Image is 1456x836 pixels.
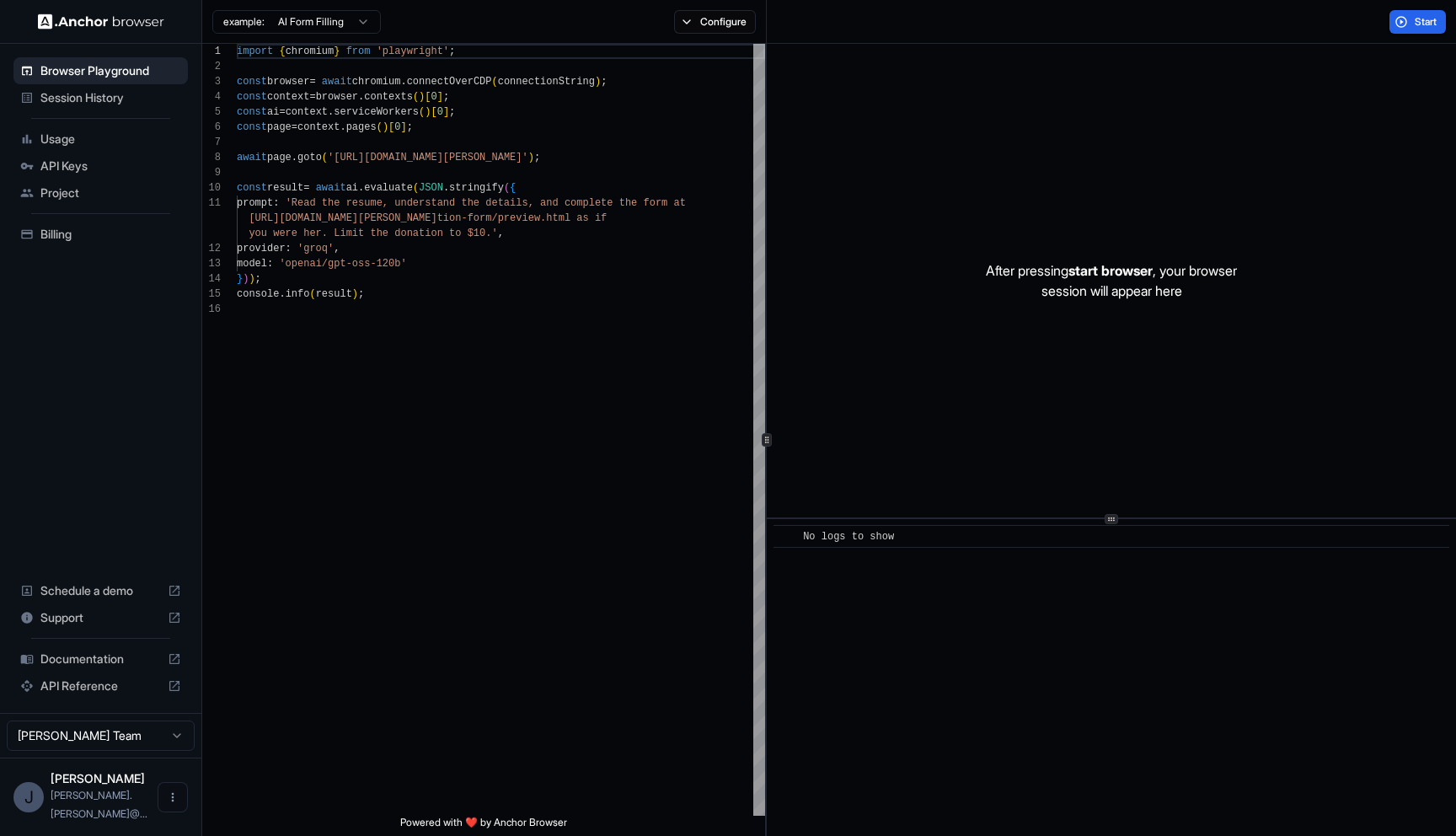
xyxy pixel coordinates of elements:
div: 11 [202,196,221,211]
span: ; [358,288,364,300]
span: 'Read the resume, understand the details, and comp [286,197,589,209]
span: ( [309,288,315,300]
span: goto [297,152,322,163]
span: ai [267,106,279,118]
span: const [237,182,267,194]
div: 5 [202,104,221,120]
div: Schedule a demo [13,577,188,604]
span: , [498,228,504,239]
span: ( [377,121,383,133]
span: chromium [352,76,401,88]
div: API Reference [13,673,188,699]
span: Powered with ❤️ by Anchor Browser [400,816,567,836]
span: ( [322,152,328,163]
span: = [309,76,315,88]
span: '[URL][DOMAIN_NAME][PERSON_NAME]' [328,152,528,163]
span: . [358,182,364,194]
span: Project [40,185,181,201]
span: : [267,258,273,270]
span: = [309,91,315,103]
span: [ [431,106,436,118]
div: 3 [202,74,221,89]
div: 9 [202,165,221,180]
span: [URL][DOMAIN_NAME][PERSON_NAME] [249,212,436,224]
span: john.thompson@innovid.com [51,789,147,820]
span: 0 [437,106,443,118]
span: ) [528,152,534,163]
span: ; [255,273,261,285]
div: Browser Playground [13,57,188,84]
span: start browser [1068,262,1153,279]
span: import [237,46,273,57]
span: 0 [394,121,400,133]
span: evaluate [364,182,413,194]
span: context [297,121,340,133]
span: API Keys [40,158,181,174]
span: ) [383,121,388,133]
span: . [443,182,449,194]
div: 4 [202,89,221,104]
div: 6 [202,120,221,135]
span: ) [595,76,601,88]
span: 'playwright' [377,46,449,57]
span: : [273,197,279,209]
span: , [334,243,340,255]
span: const [237,76,267,88]
span: Browser Playground [40,62,181,79]
span: ] [400,121,406,133]
span: from [346,46,371,57]
span: const [237,91,267,103]
div: 1 [202,44,221,59]
span: ) [249,273,254,285]
span: Session History [40,89,181,106]
span: await [316,182,346,194]
span: const [237,121,267,133]
span: tion-form/preview.html as if [437,212,608,224]
div: 12 [202,241,221,256]
span: ) [425,106,431,118]
span: . [292,152,297,163]
span: } [334,46,340,57]
span: ; [443,91,449,103]
div: API Keys [13,153,188,180]
div: 15 [202,287,221,302]
div: Session History [13,84,188,111]
span: provider [237,243,286,255]
div: Billing [13,221,188,248]
span: ( [413,91,419,103]
span: result [316,288,352,300]
div: Documentation [13,646,188,673]
div: Usage [13,126,188,153]
button: Open menu [158,782,188,812]
span: John Thompson [51,771,145,785]
span: browser [267,76,309,88]
span: pages [346,121,377,133]
span: ​ [782,528,790,545]
span: Support [40,609,161,626]
div: Support [13,604,188,631]
span: . [340,121,345,133]
span: ) [352,288,358,300]
span: ai [346,182,358,194]
span: ) [243,273,249,285]
div: 7 [202,135,221,150]
span: lete the form at [589,197,686,209]
span: stringify [449,182,504,194]
span: = [303,182,309,194]
button: Configure [674,10,756,34]
div: 2 [202,59,221,74]
div: 13 [202,256,221,271]
span: Start [1415,15,1438,29]
div: 16 [202,302,221,317]
span: ( [504,182,510,194]
span: . [358,91,364,103]
span: ( [413,182,419,194]
span: ( [419,106,425,118]
span: ; [449,106,455,118]
span: console [237,288,279,300]
span: . [279,288,285,300]
span: [ [388,121,394,133]
span: info [286,288,310,300]
span: model [237,258,267,270]
div: 14 [202,271,221,287]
